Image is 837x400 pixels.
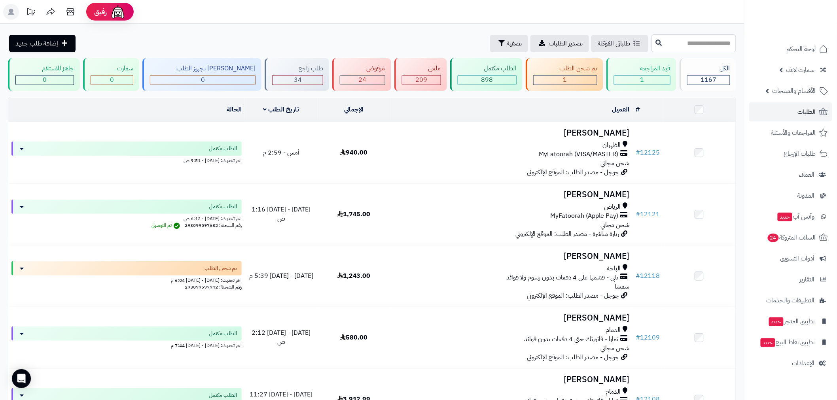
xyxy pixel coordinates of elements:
span: أمس - 2:59 م [263,148,299,157]
h3: [PERSON_NAME] [394,375,629,384]
span: 1,745.00 [337,209,371,219]
span: 0 [43,75,47,85]
span: الطلب مكتمل [209,391,237,399]
span: العملاء [799,169,815,180]
div: 0 [91,75,133,85]
div: الطلب مكتمل [458,64,517,73]
span: جديد [778,213,792,221]
div: 34 [273,75,323,85]
a: الطلبات [749,102,832,121]
div: Open Intercom Messenger [12,369,31,388]
span: الطلبات [798,106,816,117]
a: جاهز للاستلام 0 [6,58,81,91]
a: الطلب مكتمل 898 [449,58,524,91]
div: تم شحن الطلب [533,64,597,73]
a: المدونة [749,186,832,205]
span: 0 [201,75,205,85]
span: 898 [481,75,493,85]
a: لوحة التحكم [749,40,832,58]
a: تاريخ الطلب [263,105,299,114]
a: طلبات الإرجاع [749,144,832,163]
span: 34 [294,75,302,85]
span: المدونة [797,190,815,201]
span: 1 [563,75,567,85]
h3: [PERSON_NAME] [394,313,629,323]
span: شحن مجاني [600,343,629,353]
a: # [636,105,640,114]
h3: [PERSON_NAME] [394,128,629,138]
a: تحديثات المنصة [21,4,41,22]
a: طلباتي المُوكلة [591,35,648,52]
h3: [PERSON_NAME] [394,252,629,261]
a: طلب راجع 34 [263,58,331,91]
span: تصفية [507,39,522,48]
span: 580.00 [340,333,367,342]
a: قيد المراجعه 1 [605,58,678,91]
a: المراجعات والأسئلة [749,123,832,142]
span: طلباتي المُوكلة [598,39,630,48]
span: الأقسام والمنتجات [773,85,816,96]
a: الإجمالي [344,105,364,114]
span: الطلب مكتمل [209,203,237,211]
div: 1 [614,75,670,85]
a: التقارير [749,270,832,289]
div: مرفوض [340,64,385,73]
a: ملغي 209 [393,58,449,91]
span: 209 [415,75,427,85]
a: [PERSON_NAME] تجهيز الطلب 0 [141,58,263,91]
span: تابي - قسّمها على 4 دفعات بدون رسوم ولا فوائد [506,273,618,282]
span: 1,243.00 [337,271,371,281]
span: [DATE] - [DATE] 1:16 ص [252,205,311,223]
span: جوجل - مصدر الطلب: الموقع الإلكتروني [527,291,619,300]
div: اخر تحديث: [DATE] - 9:51 ص [11,156,242,164]
div: قيد المراجعه [614,64,670,73]
span: سمارت لايف [786,64,815,75]
a: العميل [612,105,629,114]
span: رفيق [94,7,107,17]
span: جديد [769,317,784,326]
a: الحالة [227,105,242,114]
div: اخر تحديث: [DATE] - [DATE] 6:04 م [11,275,242,284]
button: تصفية [490,35,528,52]
span: 24 [358,75,366,85]
span: وآتس آب [777,211,815,222]
a: الإعدادات [749,354,832,373]
span: الرياض [604,202,621,211]
span: الباحة [607,264,621,273]
span: الظهران [602,141,621,150]
div: 24 [340,75,384,85]
span: سمسا [615,282,629,291]
span: 1167 [701,75,716,85]
span: تطبيق المتجر [768,316,815,327]
a: #12109 [636,333,660,342]
span: أدوات التسويق [780,253,815,264]
span: 24 [768,234,779,242]
span: 1 [640,75,644,85]
span: رقم الشحنة: 293099597682 [185,222,242,229]
div: 1 [534,75,597,85]
a: تطبيق نقاط البيعجديد [749,333,832,352]
a: تصدير الطلبات [530,35,589,52]
span: الإعدادات [792,358,815,369]
span: تصدير الطلبات [549,39,583,48]
span: # [636,271,640,281]
div: 0 [150,75,255,85]
span: الدمام [606,387,621,396]
div: سمارت [91,64,133,73]
div: اخر تحديث: [DATE] - 6:12 ص [11,214,242,222]
div: ملغي [402,64,441,73]
a: #12121 [636,209,660,219]
span: الدمام [606,326,621,335]
a: التطبيقات والخدمات [749,291,832,310]
span: # [636,148,640,157]
a: تم شحن الطلب 1 [524,58,605,91]
div: الكل [687,64,730,73]
div: طلب راجع [272,64,323,73]
a: السلات المتروكة24 [749,228,832,247]
img: ai-face.png [110,4,126,20]
span: MyFatoorah (Apple Pay) [550,211,618,221]
span: التقارير [800,274,815,285]
a: وآتس آبجديد [749,207,832,226]
span: تم التوصيل [151,222,182,229]
span: تطبيق نقاط البيع [760,337,815,348]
